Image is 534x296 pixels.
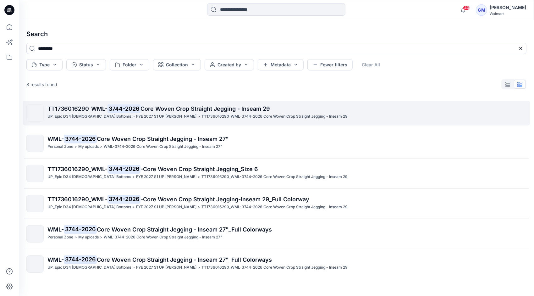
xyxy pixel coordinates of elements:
[107,165,140,173] mark: 3744-2026
[136,264,196,271] p: FYE 2027 S1 UP Missy Bottoms
[476,4,487,16] div: GM
[47,264,131,271] p: UP_Epic D34 Ladies Bottoms
[132,264,135,271] p: >
[97,226,272,233] span: Core Woven Crop Straight Jegging - Inseam 27"_Full Colorways
[47,234,73,241] p: Personal Zone
[205,59,254,70] button: Created by
[140,166,258,172] span: -Core Woven Crop Straight Jegging_Size 6
[153,59,201,70] button: Collection
[47,204,131,210] p: UP_Epic D34 Ladies Bottoms
[74,234,77,241] p: >
[490,11,526,16] div: Walmart
[104,234,222,241] p: WML-3744-2026 Core Woven Crop Straight Jegging - Inseam 27"
[97,136,228,142] span: Core Woven Crop Straight Jegging - Inseam 27"
[132,174,135,180] p: >
[47,143,73,150] p: Personal Zone
[47,174,131,180] p: UP_Epic D34 Ladies Bottoms
[47,196,107,203] span: TT1736016290_WML-
[26,81,57,88] p: 8 results found
[66,59,106,70] button: Status
[64,225,97,234] mark: 3744-2026
[23,191,530,216] a: TT1736016290_WML-3744-2026-Core Woven Crop Straight Jegging-Inseam 29_Full ColorwayUP_Epic D34 [D...
[64,255,97,264] mark: 3744-2026
[198,204,200,210] p: >
[78,143,99,150] p: My uploads
[97,256,272,263] span: Core Woven Crop Straight Jegging - Inseam 27"_Full Colorways
[136,204,196,210] p: FYE 2027 S1 UP Missy Bottoms
[47,166,107,172] span: TT1736016290_WML-
[136,113,196,120] p: FYE 2027 S1 UP Missy Bottoms
[198,264,200,271] p: >
[107,195,140,204] mark: 3744-2026
[47,105,107,112] span: TT1736016290_WML-
[78,234,99,241] p: My uploads
[26,59,63,70] button: Type
[132,204,135,210] p: >
[107,104,140,113] mark: 3744-2026
[201,264,348,271] p: TT1736016290_WML-3744-2026 Core Woven Crop Straight Jegging - Inseam 29
[132,113,135,120] p: >
[100,234,102,241] p: >
[23,101,530,126] a: TT1736016290_WML-3744-2026Core Woven Crop Straight Jegging - Inseam 29UP_Epic D34 [DEMOGRAPHIC_DA...
[64,134,97,143] mark: 3744-2026
[140,196,309,203] span: -Core Woven Crop Straight Jegging-Inseam 29_Full Colorway
[21,25,531,43] h4: Search
[23,252,530,276] a: WML-3744-2026Core Woven Crop Straight Jegging - Inseam 27"_Full ColorwaysUP_Epic D34 [DEMOGRAPHIC...
[47,256,64,263] span: WML-
[198,113,200,120] p: >
[307,59,353,70] button: Fewer filters
[23,221,530,246] a: WML-3744-2026Core Woven Crop Straight Jegging - Inseam 27"_Full ColorwaysPersonal Zone>My uploads...
[47,136,64,142] span: WML-
[140,105,270,112] span: Core Woven Crop Straight Jegging - Inseam 29
[198,174,200,180] p: >
[258,59,304,70] button: Metadata
[490,4,526,11] div: [PERSON_NAME]
[74,143,77,150] p: >
[201,174,348,180] p: TT1736016290_WML-3744-2026 Core Woven Crop Straight Jegging - Inseam 29
[100,143,102,150] p: >
[47,226,64,233] span: WML-
[23,161,530,186] a: TT1736016290_WML-3744-2026-Core Woven Crop Straight Jegging_Size 6UP_Epic D34 [DEMOGRAPHIC_DATA] ...
[104,143,222,150] p: WML-3744-2026 Core Woven Crop Straight Jegging - Inseam 27"
[463,5,470,10] span: 40
[47,113,131,120] p: UP_Epic D34 Ladies Bottoms
[23,131,530,156] a: WML-3744-2026Core Woven Crop Straight Jegging - Inseam 27"Personal Zone>My uploads>WML-3744-2026 ...
[110,59,149,70] button: Folder
[201,204,348,210] p: TT1736016290_WML-3744-2026 Core Woven Crop Straight Jegging - Inseam 29
[201,113,348,120] p: TT1736016290_WML-3744-2026 Core Woven Crop Straight Jegging - Inseam 29
[136,174,196,180] p: FYE 2027 S1 UP Missy Bottoms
